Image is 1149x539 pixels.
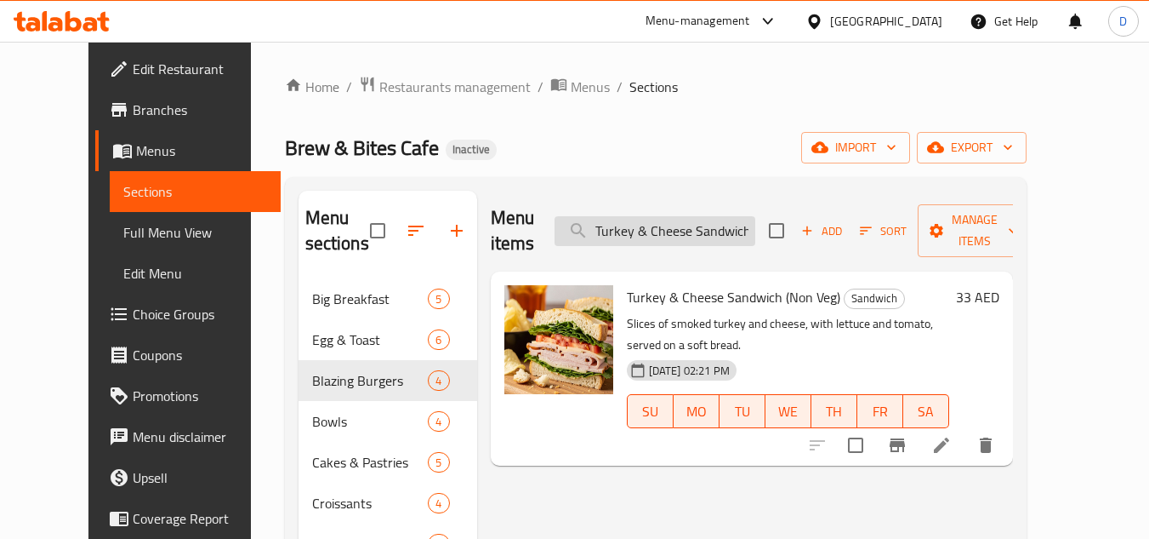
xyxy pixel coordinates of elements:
[428,452,449,473] div: items
[299,483,477,524] div: Croissants4
[838,427,873,463] span: Select to update
[133,304,267,324] span: Choice Groups
[931,435,952,456] a: Edit menu item
[646,11,750,32] div: Menu-management
[864,399,896,424] span: FR
[305,205,370,256] h2: Menu sections
[299,360,477,401] div: Blazing Burgers4
[110,253,281,294] a: Edit Menu
[429,291,448,307] span: 5
[133,59,267,79] span: Edit Restaurant
[794,218,849,244] button: Add
[312,370,429,391] span: Blazing Burgers
[720,394,765,428] button: TU
[285,77,339,97] a: Home
[830,12,942,31] div: [GEOGRAPHIC_DATA]
[857,394,903,428] button: FR
[285,129,439,167] span: Brew & Bites Cafe
[877,425,918,466] button: Branch-specific-item
[299,442,477,483] div: Cakes & Pastries5
[765,394,811,428] button: WE
[95,376,281,416] a: Promotions
[571,77,610,97] span: Menus
[312,411,429,432] span: Bowls
[845,289,904,308] span: Sandwich
[299,319,477,360] div: Egg & Toast6
[133,427,267,447] span: Menu disclaimer
[555,216,755,246] input: search
[110,171,281,212] a: Sections
[428,493,449,513] div: items
[429,414,448,430] span: 4
[815,137,896,158] span: import
[133,508,267,529] span: Coverage Report
[136,140,267,161] span: Menus
[95,335,281,376] a: Coupons
[917,132,1027,163] button: export
[123,222,267,243] span: Full Menu View
[285,76,1027,98] nav: breadcrumb
[965,425,1006,466] button: delete
[627,313,949,356] p: Slices of smoked turkey and cheese, with lettuce and tomato, served on a soft bread.
[123,263,267,284] span: Edit Menu
[95,416,281,457] a: Menu disclaimer
[95,130,281,171] a: Menus
[930,137,1013,158] span: export
[379,77,531,97] span: Restaurants management
[133,345,267,365] span: Coupons
[133,386,267,406] span: Promotions
[312,330,429,350] span: Egg & Toast
[299,278,477,319] div: Big Breakfast5
[95,294,281,335] a: Choice Groups
[634,399,667,424] span: SU
[680,399,713,424] span: MO
[1119,12,1127,31] span: D
[429,373,448,389] span: 4
[312,289,429,309] span: Big Breakfast
[95,89,281,130] a: Branches
[726,399,759,424] span: TU
[299,401,477,442] div: Bowls4
[903,394,949,428] button: SA
[860,221,907,241] span: Sort
[799,221,845,241] span: Add
[428,411,449,432] div: items
[674,394,720,428] button: MO
[133,467,267,488] span: Upsell
[133,100,267,120] span: Branches
[844,289,905,309] div: Sandwich
[818,399,850,424] span: TH
[429,332,448,348] span: 6
[956,285,999,309] h6: 33 AED
[312,452,429,473] span: Cakes & Pastries
[627,394,674,428] button: SU
[491,205,535,256] h2: Menu items
[446,140,497,160] div: Inactive
[428,370,449,391] div: items
[359,76,531,98] a: Restaurants management
[346,77,352,97] li: /
[550,76,610,98] a: Menus
[312,493,429,513] span: Croissants
[123,181,267,202] span: Sections
[856,218,911,244] button: Sort
[642,363,737,379] span: [DATE] 02:21 PM
[627,284,840,310] span: Turkey & Cheese Sandwich (Non Veg)
[95,49,281,89] a: Edit Restaurant
[95,457,281,498] a: Upsell
[931,209,1018,252] span: Manage items
[538,77,543,97] li: /
[629,77,678,97] span: Sections
[910,399,942,424] span: SA
[446,142,497,157] span: Inactive
[617,77,623,97] li: /
[429,496,448,512] span: 4
[918,204,1032,257] button: Manage items
[95,498,281,539] a: Coverage Report
[429,455,448,471] span: 5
